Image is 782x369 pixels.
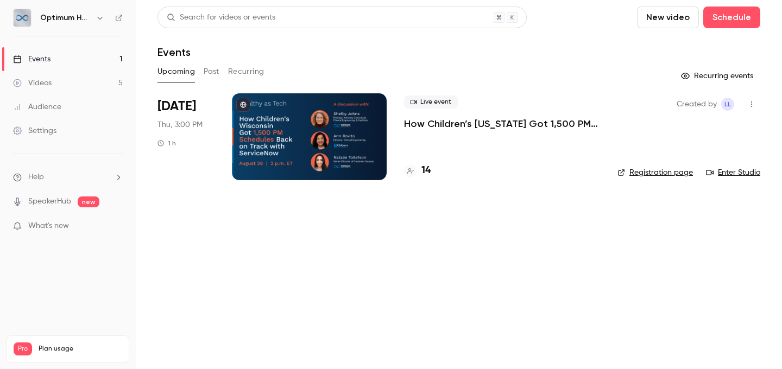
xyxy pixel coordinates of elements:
[721,98,734,111] span: Lindsay Laidlaw
[228,63,264,80] button: Recurring
[157,63,195,80] button: Upcoming
[13,125,56,136] div: Settings
[677,98,717,111] span: Created by
[28,196,71,207] a: SpeakerHub
[637,7,699,28] button: New video
[13,101,61,112] div: Audience
[404,163,431,178] a: 14
[13,171,123,183] li: help-dropdown-opener
[40,12,91,23] h6: Optimum Healthcare IT
[676,67,760,85] button: Recurring events
[28,220,69,232] span: What's new
[404,117,600,130] a: How Children’s [US_STATE] Got 1,500 PM Schedules Back on Track With ServiceNow
[157,119,203,130] span: Thu, 3:00 PM
[28,171,44,183] span: Help
[724,98,731,111] span: LL
[157,93,215,180] div: Aug 28 Thu, 3:00 PM (America/Halifax)
[78,196,99,207] span: new
[167,12,275,23] div: Search for videos or events
[421,163,431,178] h4: 14
[157,139,176,148] div: 1 h
[617,167,693,178] a: Registration page
[14,9,31,27] img: Optimum Healthcare IT
[39,345,122,353] span: Plan usage
[110,221,123,231] iframe: Noticeable Trigger
[703,7,760,28] button: Schedule
[13,54,51,65] div: Events
[13,78,52,88] div: Videos
[706,167,760,178] a: Enter Studio
[14,342,32,355] span: Pro
[157,46,191,59] h1: Events
[404,96,458,109] span: Live event
[157,98,196,115] span: [DATE]
[204,63,219,80] button: Past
